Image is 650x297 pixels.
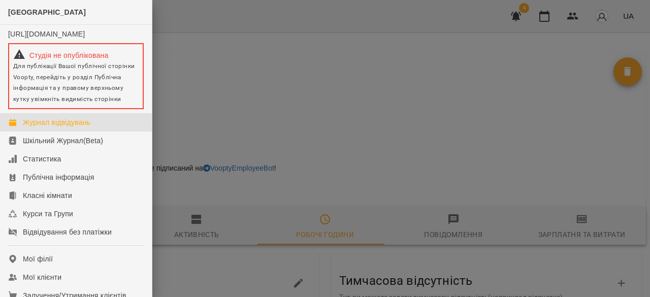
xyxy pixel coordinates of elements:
div: Публічна інформація [23,172,94,182]
div: Статистика [23,154,61,164]
div: Класні кімнати [23,190,72,201]
div: Шкільний Журнал(Beta) [23,136,103,146]
div: Студія не опублікована [13,48,139,60]
div: Курси та Групи [23,209,73,219]
div: Журнал відвідувань [23,117,90,127]
div: Відвідування без платіжки [23,227,112,237]
div: Мої філії [23,254,53,264]
span: [GEOGRAPHIC_DATA] [8,8,86,16]
a: [URL][DOMAIN_NAME] [8,30,85,38]
span: Для публікації Вашої публічної сторінки Voopty, перейдіть у розділ Публічна інформація та у право... [13,62,135,103]
div: Мої клієнти [23,272,61,282]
